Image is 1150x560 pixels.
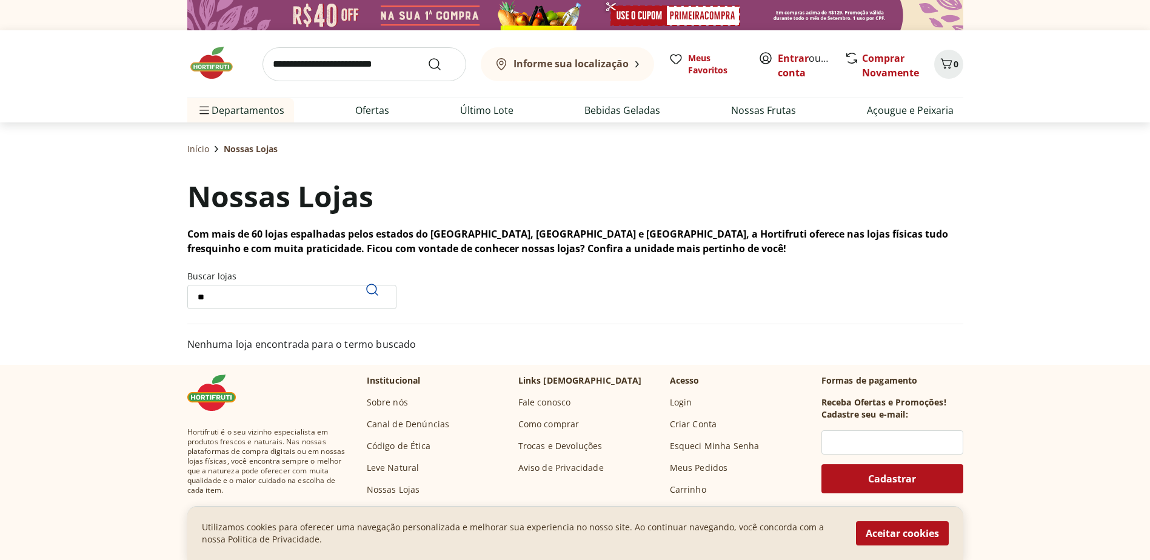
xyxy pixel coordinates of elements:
[856,521,949,545] button: Aceitar cookies
[187,285,396,309] input: Buscar lojasPesquisar
[670,418,717,430] a: Criar Conta
[934,50,963,79] button: Carrinho
[518,396,571,408] a: Fale conosco
[954,58,958,70] span: 0
[670,375,700,387] p: Acesso
[670,484,706,496] a: Carrinho
[187,176,373,217] h1: Nossas Lojas
[202,521,841,545] p: Utilizamos cookies para oferecer uma navegação personalizada e melhorar sua experiencia no nosso ...
[358,275,387,304] button: Pesquisar
[187,143,209,155] a: Início
[518,418,580,430] a: Como comprar
[862,52,919,79] a: Comprar Novamente
[778,52,844,79] a: Criar conta
[367,396,408,408] a: Sobre nós
[367,440,430,452] a: Código de Ética
[868,474,916,484] span: Cadastrar
[187,339,416,350] span: Nenhuma loja encontrada para o termo buscado
[367,375,421,387] p: Institucional
[670,396,692,408] a: Login
[821,375,963,387] p: Formas de pagamento
[187,227,963,256] p: Com mais de 60 lojas espalhadas pelos estados do [GEOGRAPHIC_DATA], [GEOGRAPHIC_DATA] e [GEOGRAPH...
[821,408,908,421] h3: Cadastre seu e-mail:
[262,47,466,81] input: search
[367,418,450,430] a: Canal de Denúncias
[187,375,248,411] img: Hortifruti
[518,440,603,452] a: Trocas e Devoluções
[670,462,728,474] a: Meus Pedidos
[367,484,420,496] a: Nossas Lojas
[187,270,396,309] label: Buscar lojas
[584,103,660,118] a: Bebidas Geladas
[670,440,760,452] a: Esqueci Minha Senha
[518,375,642,387] p: Links [DEMOGRAPHIC_DATA]
[355,103,389,118] a: Ofertas
[367,505,441,518] a: Trabalhe Conosco
[187,45,248,81] img: Hortifruti
[224,143,278,155] span: Nossas Lojas
[367,462,420,474] a: Leve Natural
[197,96,212,125] button: Menu
[669,52,744,76] a: Meus Favoritos
[688,52,744,76] span: Meus Favoritos
[778,51,832,80] span: ou
[821,396,946,408] h3: Receba Ofertas e Promoções!
[731,103,796,118] a: Nossas Frutas
[867,103,954,118] a: Açougue e Peixaria
[460,103,513,118] a: Último Lote
[778,52,809,65] a: Entrar
[197,96,284,125] span: Departamentos
[821,464,963,493] button: Cadastrar
[187,427,347,495] span: Hortifruti é o seu vizinho especialista em produtos frescos e naturais. Nas nossas plataformas de...
[518,462,604,474] a: Aviso de Privacidade
[513,57,629,70] b: Informe sua localização
[481,47,654,81] button: Informe sua localização
[427,57,456,72] button: Submit Search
